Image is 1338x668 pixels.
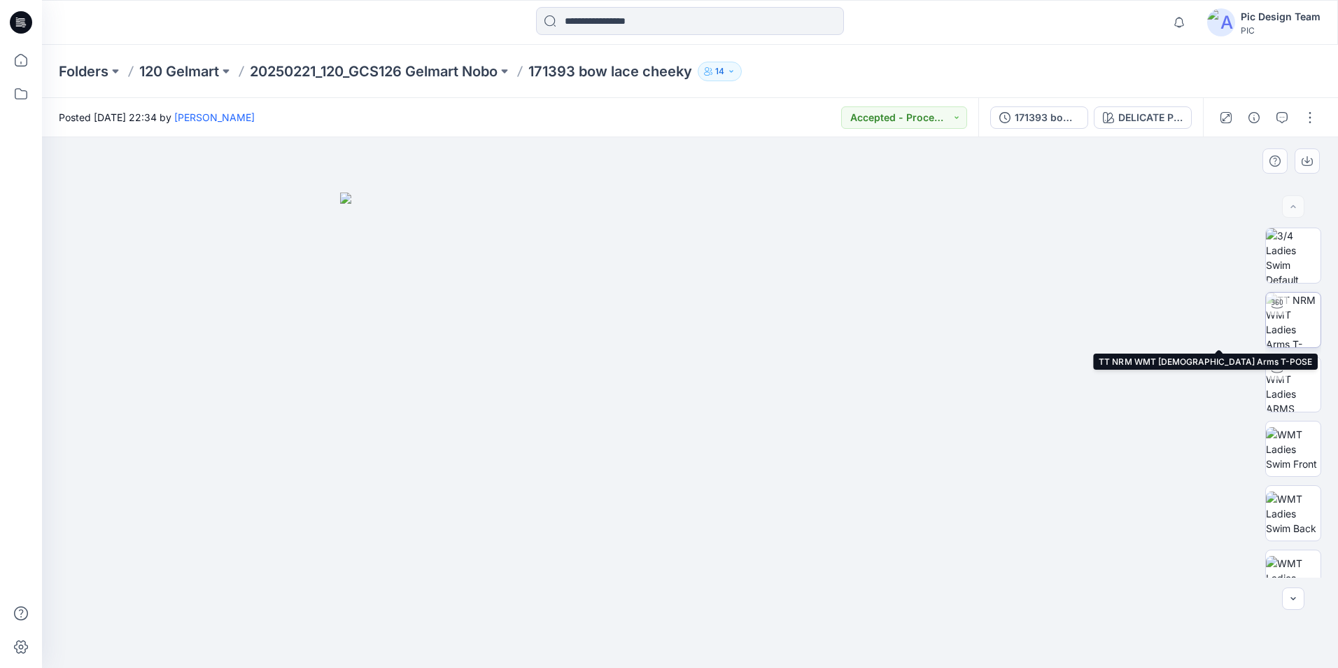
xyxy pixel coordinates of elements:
span: Posted [DATE] 22:34 by [59,110,255,125]
img: eyJhbGciOiJIUzI1NiIsImtpZCI6IjAiLCJzbHQiOiJzZXMiLCJ0eXAiOiJKV1QifQ.eyJkYXRhIjp7InR5cGUiOiJzdG9yYW... [340,193,1040,668]
img: WMT Ladies Swim Left [1266,556,1321,600]
button: 14 [698,62,742,81]
img: WMT Ladies Swim Back [1266,492,1321,536]
img: avatar [1207,8,1235,36]
a: 120 Gelmart [139,62,219,81]
a: Folders [59,62,108,81]
button: Details [1243,106,1265,129]
div: DELICATE PINK [1118,110,1183,125]
div: PIC [1241,25,1321,36]
div: Pic Design Team [1241,8,1321,25]
div: 171393 bow lace cheeky [1015,110,1079,125]
img: TT NRM WMT Ladies ARMS DOWN [1266,357,1321,412]
a: [PERSON_NAME] [174,111,255,123]
img: TT NRM WMT Ladies Arms T-POSE [1266,293,1321,347]
button: 171393 bow lace cheeky [990,106,1088,129]
button: DELICATE PINK [1094,106,1192,129]
p: 171393 bow lace cheeky [528,62,692,81]
a: 20250221_120_GCS126 Gelmart Nobo [250,62,498,81]
img: WMT Ladies Swim Front [1266,427,1321,471]
img: 3/4 Ladies Swim Default [1266,228,1321,283]
p: 14 [715,64,724,79]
